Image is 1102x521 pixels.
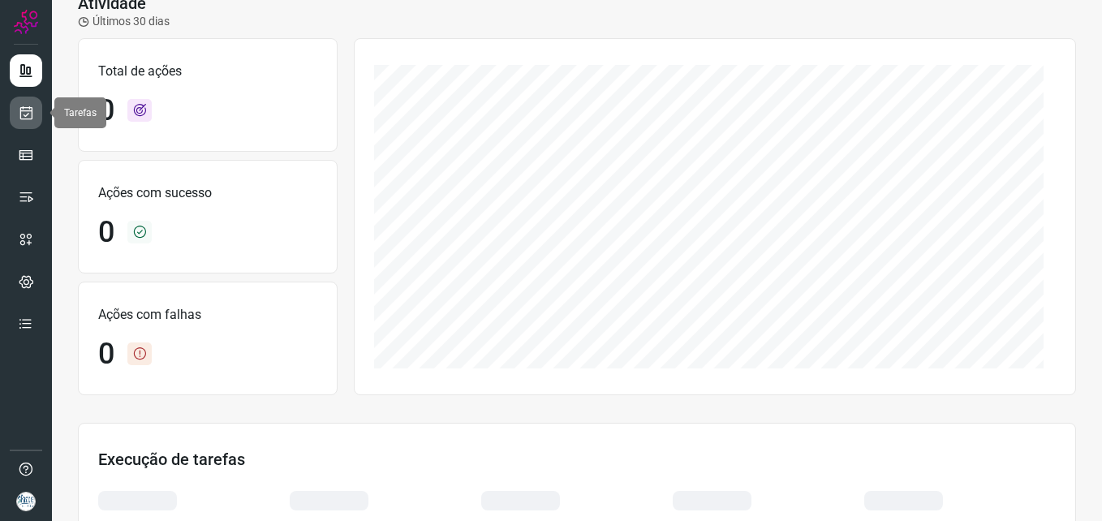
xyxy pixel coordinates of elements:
p: Últimos 30 dias [78,13,170,30]
h1: 0 [98,215,114,250]
h3: Execução de tarefas [98,450,1056,469]
p: Ações com falhas [98,305,317,325]
img: 2df383a8bc393265737507963739eb71.PNG [16,492,36,511]
span: Tarefas [64,107,97,118]
img: Logo [14,10,38,34]
h1: 0 [98,337,114,372]
p: Total de ações [98,62,317,81]
p: Ações com sucesso [98,183,317,203]
h1: 0 [98,93,114,128]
